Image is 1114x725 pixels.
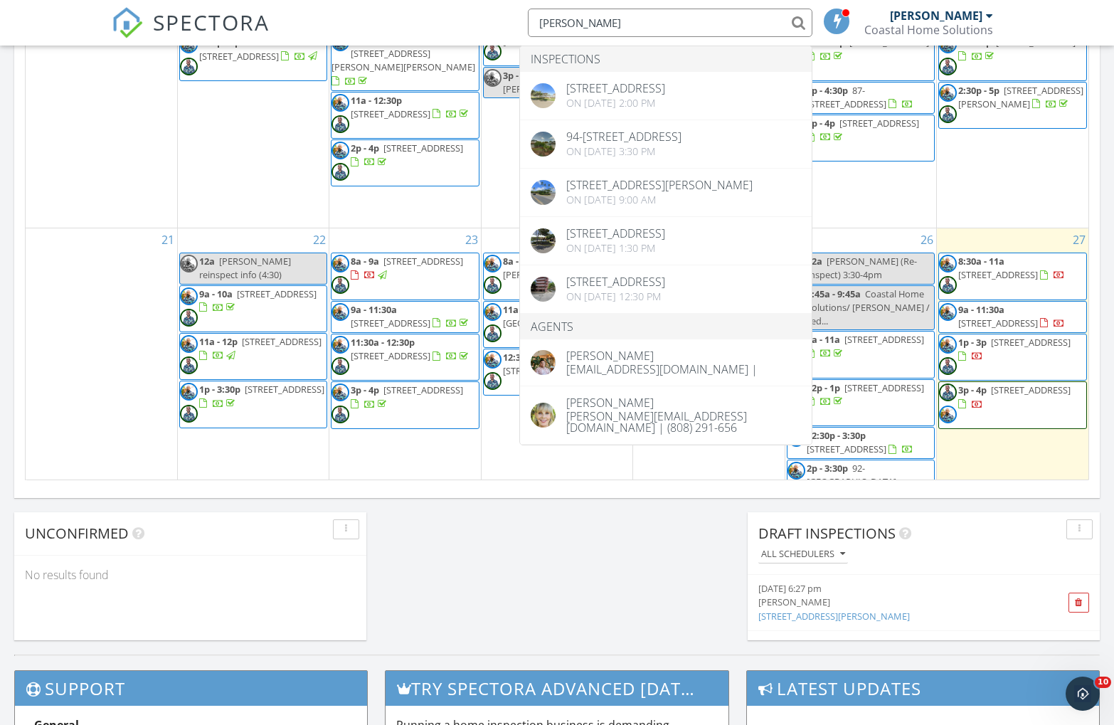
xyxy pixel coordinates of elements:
[351,142,379,154] span: 2p - 4p
[566,131,681,142] div: 94-[STREET_ADDRESS]
[787,379,935,426] a: 12p - 1p [STREET_ADDRESS]
[758,638,1034,652] div: [DATE] 6:31 pm
[329,228,481,509] td: Go to September 23, 2025
[331,383,349,401] img: gn7a0392.jpg
[890,9,982,23] div: [PERSON_NAME]
[351,94,471,120] a: 11a - 12:30p [STREET_ADDRESS]
[484,351,502,369] img: gn7a0392.jpg
[383,383,463,396] span: [STREET_ADDRESS]
[787,115,935,162] a: 3p - 4p [STREET_ADDRESS]
[199,383,324,409] a: 1p - 3:30p [STREET_ADDRESS]
[177,228,329,509] td: Go to September 22, 2025
[351,303,397,316] span: 9a - 11:30a
[1095,677,1111,688] span: 10
[484,324,502,342] img: 05226786d0c24c0d8b5d64a368e56f7c.jpg
[180,335,198,353] img: gn7a0392.jpg
[503,255,620,281] a: 8a - 10a [STREET_ADDRESS][PERSON_NAME]
[180,383,198,401] img: gn7a0392.jpg
[991,336,1071,349] span: [STREET_ADDRESS]
[531,277,556,302] img: streetview
[758,524,896,543] span: Draft Inspections
[331,253,479,300] a: 8a - 9a [STREET_ADDRESS]
[331,336,349,354] img: gn7a0392.jpg
[503,303,620,329] a: 11a - 11:30a 95-1199 [GEOGRAPHIC_DATA]
[179,333,327,380] a: 11a - 12p [STREET_ADDRESS]
[483,253,631,300] a: 8a - 10a [STREET_ADDRESS][PERSON_NAME]
[807,443,886,455] span: [STREET_ADDRESS]
[807,462,848,475] span: 2p - 3:30p
[331,381,479,428] a: 3p - 4p [STREET_ADDRESS]
[180,287,198,305] img: gn7a0392.jpg
[807,462,896,502] a: 2p - 3:30p 92-[GEOGRAPHIC_DATA]
[520,339,812,386] a: [PERSON_NAME] [EMAIL_ADDRESS][DOMAIN_NAME] |
[918,228,936,251] a: Go to September 26, 2025
[938,33,1087,80] a: 11a - 2p [STREET_ADDRESS]
[331,276,349,294] img: 05226786d0c24c0d8b5d64a368e56f7c.jpg
[958,84,1083,110] span: [STREET_ADDRESS][PERSON_NAME]
[503,69,600,95] span: Haircut & [PERSON_NAME] serv...
[958,336,1071,362] a: 1p - 3p [STREET_ADDRESS]
[351,383,463,410] a: 3p - 4p [STREET_ADDRESS]
[958,303,1065,329] a: 9a - 11:30a [STREET_ADDRESS]
[351,317,430,329] span: [STREET_ADDRESS]
[807,462,896,488] span: 92-[GEOGRAPHIC_DATA]
[520,72,812,120] a: [STREET_ADDRESS] On [DATE] 2:00 pm
[864,23,993,37] div: Coastal Home Solutions
[758,582,1034,596] div: [DATE] 6:27 pm
[787,460,935,507] a: 2p - 3:30p 92-[GEOGRAPHIC_DATA]
[383,142,463,154] span: [STREET_ADDRESS]
[199,36,319,62] a: 1:30p - 5p 92-[STREET_ADDRESS]
[520,169,812,216] a: [STREET_ADDRESS][PERSON_NAME] On [DATE] 9:00 am
[484,303,502,321] img: gn7a0392.jpg
[331,357,349,375] img: 05226786d0c24c0d8b5d64a368e56f7c.jpg
[520,46,812,72] li: Inspections
[351,255,379,268] span: 8a - 9a
[939,58,957,75] img: 05226786d0c24c0d8b5d64a368e56f7c.jpg
[531,180,556,205] img: streetview
[383,255,463,268] span: [STREET_ADDRESS]
[484,69,502,87] img: gn7a0392.jpg
[484,276,502,294] img: 05226786d0c24c0d8b5d64a368e56f7c.jpg
[939,383,957,401] img: 05226786d0c24c0d8b5d64a368e56f7c.jpg
[520,265,812,313] a: [STREET_ADDRESS] On [DATE] 12:30 pm
[807,333,924,359] a: 9a - 11a [STREET_ADDRESS]
[503,364,583,377] span: [STREET_ADDRESS]
[939,303,957,321] img: gn7a0392.jpg
[787,462,805,480] img: gn7a0392.jpg
[14,556,366,594] div: No results found
[237,287,317,300] span: [STREET_ADDRESS]
[503,303,593,329] span: 95-1199 [GEOGRAPHIC_DATA]
[991,383,1071,396] span: [STREET_ADDRESS]
[785,228,936,509] td: Go to September 26, 2025
[331,94,349,112] img: gn7a0392.jpg
[844,381,924,394] span: [STREET_ADDRESS]
[844,333,924,346] span: [STREET_ADDRESS]
[331,92,479,139] a: 11a - 12:30p [STREET_ADDRESS]
[112,7,143,38] img: The Best Home Inspection Software - Spectora
[331,139,479,186] a: 2p - 4p [STREET_ADDRESS]
[566,228,665,239] div: [STREET_ADDRESS]
[566,350,758,361] div: [PERSON_NAME]
[938,82,1087,129] a: 2:30p - 5p [STREET_ADDRESS][PERSON_NAME]
[938,381,1087,428] a: 3p - 4p [STREET_ADDRESS]
[958,383,987,396] span: 3p - 4p
[180,309,198,327] img: 05226786d0c24c0d8b5d64a368e56f7c.jpg
[528,9,812,37] input: Search everything...
[566,97,665,109] div: On [DATE] 2:00 pm
[958,84,999,97] span: 2:30p - 5p
[958,255,1065,281] a: 8:30a - 11a [STREET_ADDRESS]
[15,671,367,706] h3: Support
[761,549,845,559] div: All schedulers
[758,545,848,564] button: All schedulers
[386,671,729,706] h3: Try spectora advanced [DATE]
[462,228,481,251] a: Go to September 23, 2025
[531,403,556,428] img: data
[938,301,1087,333] a: 9a - 11:30a [STREET_ADDRESS]
[503,69,531,82] span: 3p - 4p
[566,361,758,375] div: [EMAIL_ADDRESS][DOMAIN_NAME] |
[351,94,402,107] span: 11a - 12:30p
[331,163,349,181] img: 05226786d0c24c0d8b5d64a368e56f7c.jpg
[566,83,665,94] div: [STREET_ADDRESS]
[807,429,866,442] span: 12:30p - 3:30p
[531,228,556,253] img: streetview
